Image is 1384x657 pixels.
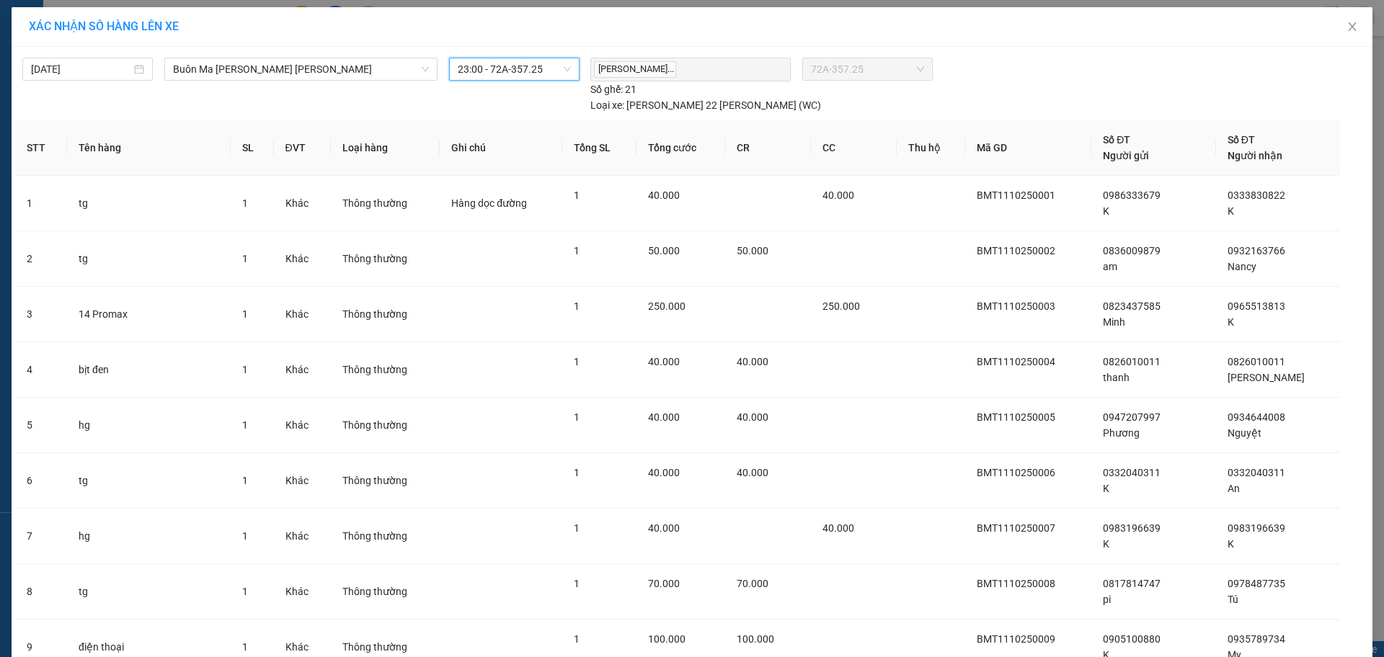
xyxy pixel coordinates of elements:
[67,342,231,398] td: bịt đen
[822,189,854,201] span: 40.000
[574,578,580,589] span: 1
[574,189,580,201] span: 1
[242,530,248,542] span: 1
[1103,245,1161,256] span: 0836009879
[648,578,680,589] span: 70.000
[965,120,1091,176] th: Mã GD
[562,120,636,176] th: Tổng SL
[1103,411,1161,423] span: 0947207997
[274,342,331,398] td: Khác
[274,287,331,342] td: Khác
[67,120,231,176] th: Tên hàng
[636,120,725,176] th: Tổng cước
[822,522,854,534] span: 40.000
[15,176,67,231] td: 1
[274,398,331,453] td: Khác
[331,564,440,620] td: Thông thường
[274,231,331,287] td: Khác
[737,245,768,256] span: 50.000
[574,467,580,478] span: 1
[173,58,429,80] span: Buôn Ma Thuột - Hồ Chí Minh
[67,398,231,453] td: hg
[1228,594,1238,605] span: Tú
[331,398,440,453] td: Thông thường
[331,342,440,398] td: Thông thường
[242,308,248,320] span: 1
[1228,316,1234,328] span: K
[67,509,231,564] td: hg
[574,245,580,256] span: 1
[458,58,571,80] span: 23:00 - 72A-357.25
[274,120,331,176] th: ĐVT
[1228,356,1285,367] span: 0826010011
[1228,411,1285,423] span: 0934644008
[648,189,680,201] span: 40.000
[1228,538,1234,550] span: K
[451,197,527,209] span: Hàng dọc đường
[1228,150,1282,161] span: Người nhận
[737,578,768,589] span: 70.000
[331,120,440,176] th: Loại hàng
[242,419,248,431] span: 1
[811,58,923,80] span: 72A-357.25
[1103,427,1140,439] span: Phương
[1347,21,1358,32] span: close
[1228,578,1285,589] span: 0978487735
[977,522,1055,534] span: BMT1110250007
[274,564,331,620] td: Khác
[29,19,179,33] span: XÁC NHẬN SỐ HÀNG LÊN XE
[648,411,680,423] span: 40.000
[737,633,774,645] span: 100.000
[31,61,131,77] input: 11/10/2025
[648,245,680,256] span: 50.000
[1228,522,1285,534] span: 0983196639
[67,564,231,620] td: tg
[331,176,440,231] td: Thông thường
[15,509,67,564] td: 7
[1228,372,1305,383] span: [PERSON_NAME]
[1103,372,1130,383] span: thanh
[1103,483,1109,494] span: K
[590,81,636,97] div: 21
[331,453,440,509] td: Thông thường
[1228,427,1261,439] span: Nguyệt
[574,522,580,534] span: 1
[274,509,331,564] td: Khác
[242,197,248,209] span: 1
[648,522,680,534] span: 40.000
[15,398,67,453] td: 5
[1103,633,1161,645] span: 0905100880
[274,176,331,231] td: Khác
[648,356,680,367] span: 40.000
[1103,261,1117,272] span: am
[15,564,67,620] td: 8
[977,356,1055,367] span: BMT1110250004
[977,578,1055,589] span: BMT1110250008
[67,176,231,231] td: tg
[15,342,67,398] td: 4
[574,300,580,312] span: 1
[274,453,331,509] td: Khác
[242,641,248,653] span: 1
[1103,356,1161,367] span: 0826010011
[897,120,966,176] th: Thu hộ
[648,633,686,645] span: 100.000
[1228,467,1285,478] span: 0332040311
[1332,7,1372,48] button: Close
[242,253,248,264] span: 1
[648,300,686,312] span: 250.000
[1103,189,1161,201] span: 0986333679
[1228,189,1285,201] span: 0333830822
[977,245,1055,256] span: BMT1110250002
[1103,205,1109,217] span: K
[15,453,67,509] td: 6
[977,411,1055,423] span: BMT1110250005
[331,231,440,287] td: Thông thường
[1228,205,1234,217] span: K
[574,411,580,423] span: 1
[1103,316,1125,328] span: Minh
[1103,578,1161,589] span: 0817814747
[440,120,562,176] th: Ghi chú
[242,586,248,597] span: 1
[15,287,67,342] td: 3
